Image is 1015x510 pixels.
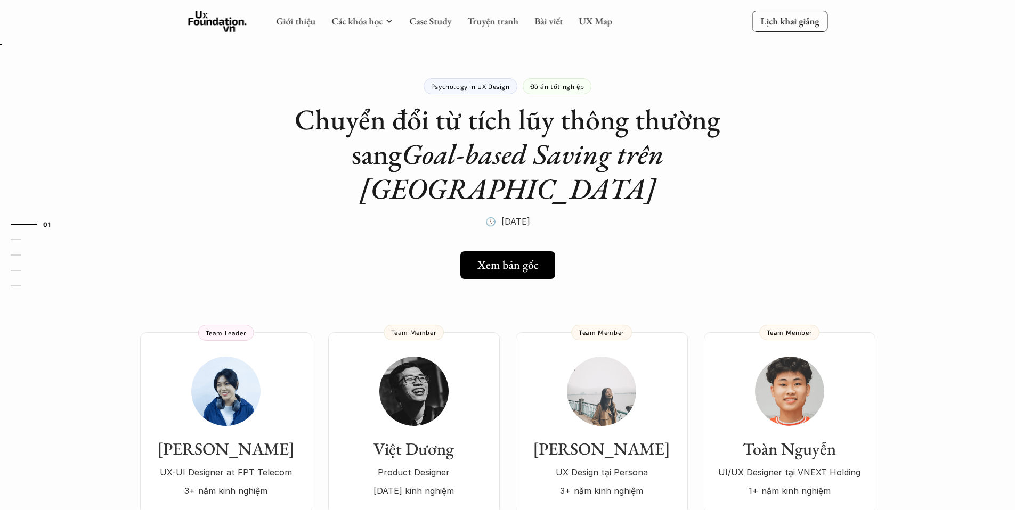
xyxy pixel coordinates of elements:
a: 01 [11,218,61,231]
a: Lịch khai giảng [752,11,827,31]
p: Psychology in UX Design [431,83,510,90]
a: Giới thiệu [276,15,315,27]
p: 3+ năm kinh nghiệm [151,483,302,499]
p: UX-UI Designer at FPT Telecom [151,464,302,480]
h3: Toàn Nguyễn [714,439,865,459]
strong: 01 [43,220,51,228]
a: Các khóa học [331,15,383,27]
p: Team Member [579,328,624,336]
p: UI/UX Designer tại VNEXT Holding [714,464,865,480]
em: Goal-based Saving trên [GEOGRAPHIC_DATA] [360,135,670,207]
h3: Việt Dương [339,439,489,459]
p: [DATE] kinh nghiệm [339,483,489,499]
p: 3+ năm kinh nghiệm [526,483,677,499]
p: UX Design tại Persona [526,464,677,480]
h3: [PERSON_NAME] [151,439,302,459]
a: Case Study [409,15,451,27]
p: Đồ án tốt nghiệp [530,83,584,90]
h1: Chuyển đổi từ tích lũy thông thường sang [295,102,721,205]
p: Product Designer [339,464,489,480]
p: Team Member [391,328,437,336]
a: Bài viết [534,15,563,27]
a: UX Map [579,15,612,27]
a: Xem bản gốc [460,251,555,279]
a: Truyện tranh [467,15,518,27]
h3: [PERSON_NAME] [526,439,677,459]
p: 🕔 [DATE] [485,213,530,229]
p: Team Member [767,328,813,336]
p: Lịch khai giảng [760,15,819,27]
h5: Xem bản gốc [477,258,539,272]
p: 1+ năm kinh nghiệm [714,483,865,499]
p: Team Leader [206,329,247,336]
